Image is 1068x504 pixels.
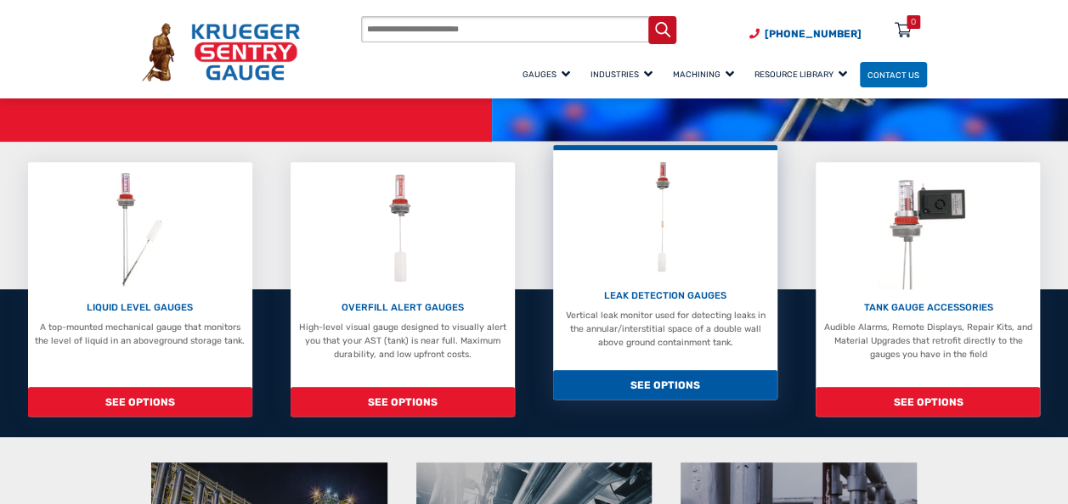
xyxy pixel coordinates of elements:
a: Tank Gauge Accessories TANK GAUGE ACCESSORIES Audible Alarms, Remote Displays, Repair Kits, and M... [816,162,1040,417]
p: OVERFILL ALERT GAUGES [297,300,508,315]
a: Liquid Level Gauges LIQUID LEVEL GAUGES A top-mounted mechanical gauge that monitors the level of... [28,162,252,417]
p: High-level visual gauge designed to visually alert you that your AST (tank) is near full. Maximum... [297,321,508,361]
p: A top-mounted mechanical gauge that monitors the level of liquid in an aboveground storage tank. [34,321,246,348]
a: Overfill Alert Gauges OVERFILL ALERT GAUGES High-level visual gauge designed to visually alert yo... [291,162,515,417]
p: LEAK DETECTION GAUGES [560,288,771,303]
span: Machining [673,70,734,79]
a: Leak Detection Gauges LEAK DETECTION GAUGES Vertical leak monitor used for detecting leaks in the... [553,145,777,400]
span: SEE OPTIONS [816,387,1040,417]
a: Resource Library [747,59,860,89]
span: [PHONE_NUMBER] [765,28,862,40]
a: Contact Us [860,62,927,88]
span: SEE OPTIONS [553,370,777,400]
span: Contact Us [867,70,919,79]
img: Leak Detection Gauges [640,157,690,278]
p: Vertical leak monitor used for detecting leaks in the annular/interstitial space of a double wall... [560,309,771,349]
span: SEE OPTIONS [291,387,515,417]
a: Phone Number (920) 434-8860 [749,26,862,42]
a: Machining [665,59,747,89]
div: 0 [911,15,916,29]
a: Industries [583,59,665,89]
img: Tank Gauge Accessories [877,169,980,290]
span: Resource Library [754,70,847,79]
a: Gauges [515,59,583,89]
span: Gauges [523,70,570,79]
p: TANK GAUGE ACCESSORIES [822,300,1034,315]
span: Industries [591,70,653,79]
p: LIQUID LEVEL GAUGES [34,300,246,315]
p: Audible Alarms, Remote Displays, Repair Kits, and Material Upgrades that retrofit directly to the... [822,321,1034,361]
img: Krueger Sentry Gauge [142,23,300,81]
img: Liquid Level Gauges [106,169,174,290]
img: Overfill Alert Gauges [375,169,431,290]
span: SEE OPTIONS [28,387,252,417]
